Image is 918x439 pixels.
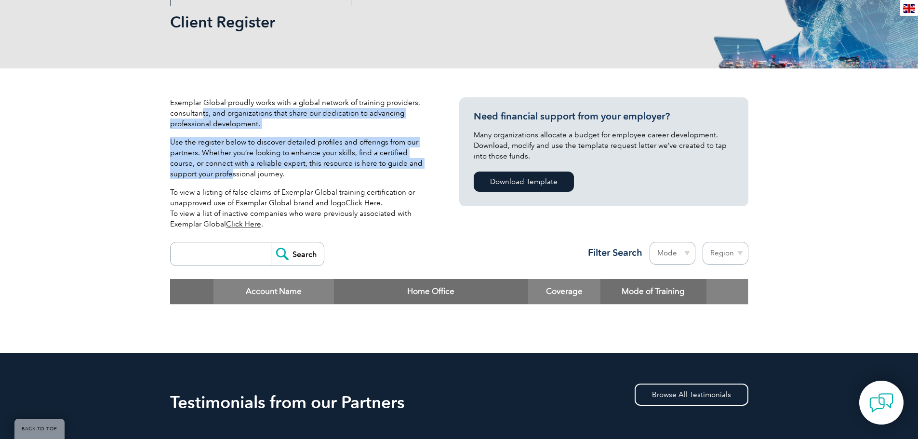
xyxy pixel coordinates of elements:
h2: Client Register [170,14,575,30]
th: Account Name: activate to sort column descending [213,279,334,304]
h3: Filter Search [582,247,642,259]
p: Exemplar Global proudly works with a global network of training providers, consultants, and organ... [170,97,430,129]
img: contact-chat.png [869,391,893,415]
h2: Testimonials from our Partners [170,395,748,410]
p: Use the register below to discover detailed profiles and offerings from our partners. Whether you... [170,137,430,179]
img: en [903,4,915,13]
p: To view a listing of false claims of Exemplar Global training certification or unapproved use of ... [170,187,430,229]
th: Coverage: activate to sort column ascending [528,279,600,304]
a: Browse All Testimonials [635,384,748,406]
p: Many organizations allocate a budget for employee career development. Download, modify and use th... [474,130,734,161]
th: Home Office: activate to sort column ascending [334,279,528,304]
h3: Need financial support from your employer? [474,110,734,122]
a: Download Template [474,172,574,192]
th: Mode of Training: activate to sort column ascending [600,279,706,304]
a: Click Here [226,220,261,228]
a: Click Here [346,199,381,207]
input: Search [271,242,324,266]
a: BACK TO TOP [14,419,65,439]
th: : activate to sort column ascending [706,279,748,304]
